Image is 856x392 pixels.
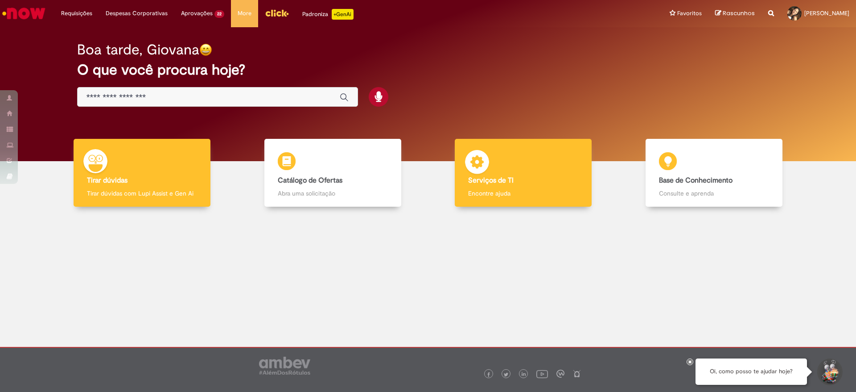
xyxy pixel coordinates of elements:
div: Oi, como posso te ajudar hoje? [695,359,807,385]
span: 22 [214,10,224,18]
span: More [238,9,251,18]
p: Encontre ajuda [468,189,578,198]
img: logo_footer_ambev_rotulo_gray.png [259,357,310,375]
b: Base de Conhecimento [659,176,733,185]
span: Requisições [61,9,92,18]
a: Catálogo de Ofertas Abra uma solicitação [238,139,428,207]
b: Serviços de TI [468,176,514,185]
span: Rascunhos [723,9,755,17]
img: logo_footer_workplace.png [556,370,564,378]
img: happy-face.png [199,43,212,56]
a: Serviços de TI Encontre ajuda [428,139,619,207]
h2: Boa tarde, Giovana [77,42,199,58]
span: Aprovações [181,9,213,18]
img: logo_footer_youtube.png [536,368,548,379]
img: logo_footer_naosei.png [573,370,581,378]
span: Despesas Corporativas [106,9,168,18]
a: Base de Conhecimento Consulte e aprenda [619,139,810,207]
b: Catálogo de Ofertas [278,176,342,185]
b: Tirar dúvidas [87,176,128,185]
a: Rascunhos [715,9,755,18]
img: logo_footer_linkedin.png [522,372,526,377]
img: logo_footer_facebook.png [486,372,491,377]
p: Abra uma solicitação [278,189,388,198]
span: Favoritos [677,9,702,18]
img: logo_footer_twitter.png [504,372,508,377]
span: [PERSON_NAME] [804,9,849,17]
a: Tirar dúvidas Tirar dúvidas com Lupi Assist e Gen Ai [47,139,238,207]
h2: O que você procura hoje? [77,62,779,78]
div: Padroniza [302,9,354,20]
p: +GenAi [332,9,354,20]
p: Tirar dúvidas com Lupi Assist e Gen Ai [87,189,197,198]
button: Iniciar Conversa de Suporte [816,359,843,385]
p: Consulte e aprenda [659,189,769,198]
img: click_logo_yellow_360x200.png [265,6,289,20]
img: ServiceNow [1,4,47,22]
